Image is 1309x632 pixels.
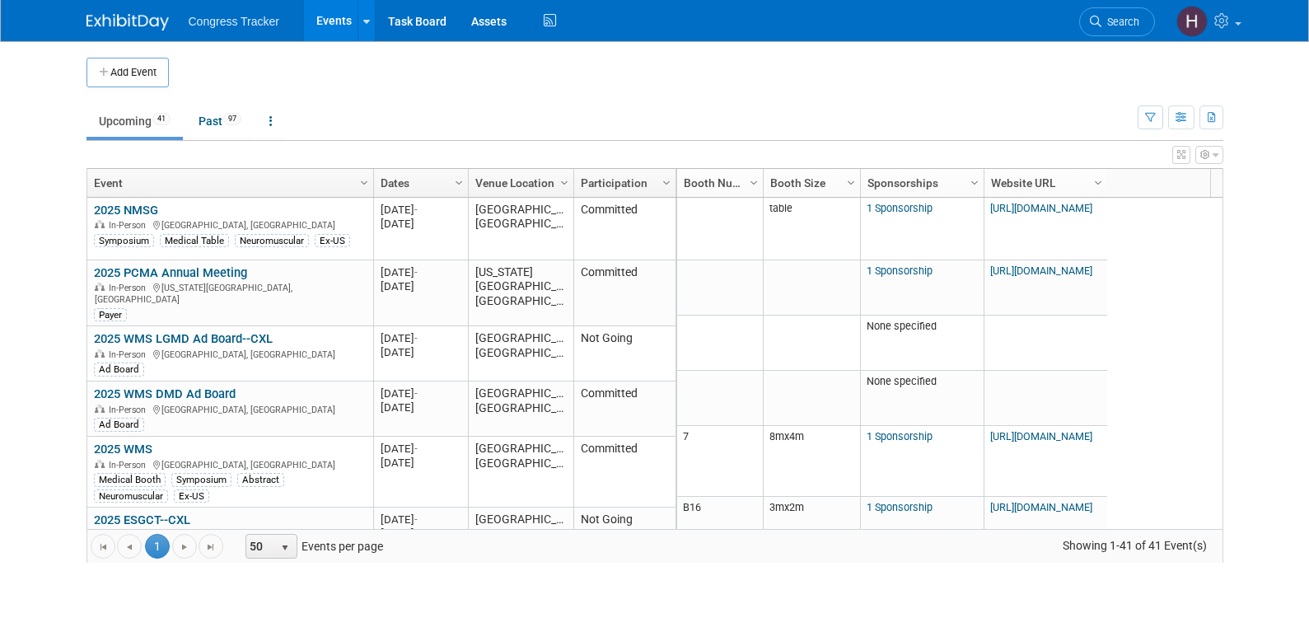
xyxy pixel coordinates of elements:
span: 41 [152,113,171,125]
td: 7 [677,426,763,497]
div: [DATE] [381,400,460,414]
a: 1 Sponsorship [867,430,933,442]
span: Column Settings [558,176,571,190]
span: None specified [867,320,937,332]
a: Column Settings [450,169,468,194]
img: In-Person Event [95,460,105,468]
span: Congress Tracker [189,15,279,28]
span: select [278,541,292,555]
span: 97 [223,113,241,125]
a: Venue Location [475,169,563,197]
td: 3mx2m [763,497,860,552]
a: Booth Size [770,169,849,197]
span: 1 [145,534,170,559]
div: [DATE] [381,279,460,293]
span: Column Settings [452,176,465,190]
td: [GEOGRAPHIC_DATA], [GEOGRAPHIC_DATA] [468,382,573,437]
div: Symposium [171,473,231,486]
a: Website URL [991,169,1096,197]
a: [URL][DOMAIN_NAME] [990,265,1092,277]
span: In-Person [109,460,151,470]
a: Column Settings [965,169,984,194]
span: Go to the first page [96,541,110,554]
td: [GEOGRAPHIC_DATA], [GEOGRAPHIC_DATA] [468,198,573,260]
div: [DATE] [381,345,460,359]
div: Medical Booth [94,473,166,486]
td: Not Going [573,326,676,382]
div: Medical Table [160,234,229,247]
span: Showing 1-41 of 41 Event(s) [1047,534,1222,557]
a: [URL][DOMAIN_NAME] [990,202,1092,214]
a: 2025 NMSG [94,203,158,218]
td: Committed [573,260,676,326]
a: Column Settings [555,169,573,194]
span: Column Settings [1092,176,1105,190]
a: Go to the next page [172,534,197,559]
div: [US_STATE][GEOGRAPHIC_DATA], [GEOGRAPHIC_DATA] [94,280,366,305]
div: [GEOGRAPHIC_DATA], [GEOGRAPHIC_DATA] [94,218,366,232]
td: [GEOGRAPHIC_DATA], [GEOGRAPHIC_DATA] [468,437,573,508]
span: In-Person [109,283,151,293]
span: Go to the previous page [123,541,136,554]
td: [US_STATE][GEOGRAPHIC_DATA], [GEOGRAPHIC_DATA] [468,260,573,326]
a: Booth Number [684,169,752,197]
td: B16 [677,497,763,552]
a: Past97 [186,105,254,137]
span: None specified [867,375,937,387]
a: 2025 WMS [94,442,152,456]
a: Go to the last page [199,534,223,559]
span: - [414,204,418,216]
div: [DATE] [381,527,460,541]
img: In-Person Event [95,349,105,358]
div: [DATE] [381,456,460,470]
a: Go to the first page [91,534,115,559]
div: Symposium [94,234,154,247]
div: [GEOGRAPHIC_DATA], [GEOGRAPHIC_DATA] [94,457,366,471]
div: Payer [94,308,127,321]
span: Column Settings [358,176,371,190]
a: 2025 PCMA Annual Meeting [94,265,247,280]
div: Abstract [237,473,284,486]
a: Column Settings [1089,169,1107,194]
a: Column Settings [657,169,676,194]
a: 1 Sponsorship [867,265,933,277]
td: 8mx4m [763,426,860,497]
td: Committed [573,437,676,508]
a: [URL][DOMAIN_NAME] [990,430,1092,442]
div: Ad Board [94,418,144,431]
td: Not Going [573,508,676,563]
span: - [414,332,418,344]
span: - [414,442,418,455]
a: 2025 ESGCT--CXL [94,513,190,527]
a: Column Settings [355,169,373,194]
span: Column Settings [660,176,673,190]
a: Column Settings [745,169,763,194]
div: [DATE] [381,442,460,456]
span: Go to the next page [178,541,191,554]
div: Ad Board [94,363,144,376]
div: Ex-US [315,234,350,247]
td: [GEOGRAPHIC_DATA], [GEOGRAPHIC_DATA] [468,508,573,563]
img: In-Person Event [95,405,105,413]
span: - [414,266,418,279]
a: Event [94,169,362,197]
span: Column Settings [844,176,858,190]
a: Dates [381,169,457,197]
div: [GEOGRAPHIC_DATA], [GEOGRAPHIC_DATA] [94,402,366,416]
a: 1 Sponsorship [867,202,933,214]
div: [DATE] [381,331,460,345]
div: [DATE] [381,513,460,527]
div: Neuromuscular [235,234,309,247]
div: [DATE] [381,217,460,231]
div: Ex-US [174,489,209,503]
span: In-Person [109,349,151,360]
a: Participation [581,169,665,197]
div: Neuromuscular [94,489,168,503]
div: [GEOGRAPHIC_DATA], [GEOGRAPHIC_DATA] [94,528,366,542]
a: [URL][DOMAIN_NAME] [990,501,1092,513]
a: 1 Sponsorship [867,501,933,513]
span: 50 [246,535,274,558]
div: [DATE] [381,265,460,279]
a: Sponsorships [867,169,973,197]
a: 2025 WMS LGMD Ad Board--CXL [94,331,273,346]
